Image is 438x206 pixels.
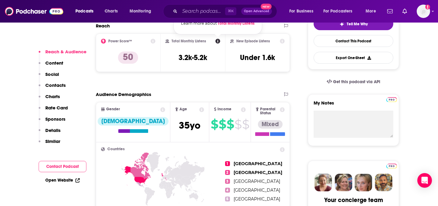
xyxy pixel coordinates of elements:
p: Contacts [45,82,66,88]
h3: Under 1.6k [240,53,275,62]
span: Countries [107,147,125,151]
p: 50 [118,51,138,64]
span: 2 [225,170,230,175]
svg: Add a profile image [425,5,430,9]
a: Charts [101,6,121,16]
img: Jules Profile [355,174,372,191]
p: Sponsors [45,116,65,122]
img: Podchaser - Follow, Share and Rate Podcasts [5,5,63,17]
img: Sydney Profile [315,174,332,191]
button: Contact Podcast [39,161,86,172]
h3: 3.2k-5.2k [179,53,207,62]
button: Show profile menu [417,5,430,18]
label: My Notes [314,100,393,111]
span: Podcasts [75,7,93,16]
span: $ [242,119,249,129]
span: Logged in as megcassidy [417,5,430,18]
span: $ [235,119,242,129]
button: open menu [319,6,361,16]
span: [GEOGRAPHIC_DATA] [234,196,280,202]
span: For Business [289,7,313,16]
h2: Power Score™ [108,39,132,43]
button: open menu [125,6,159,16]
img: Podchaser Pro [386,164,397,169]
input: Search podcasts, credits, & more... [180,6,225,16]
a: Pro website [386,163,397,169]
button: Export One-Sheet [314,52,393,64]
a: Contact This Podcast [314,35,393,47]
span: ⌘ K [225,7,236,15]
img: User Profile [417,5,430,18]
span: New [261,4,272,9]
p: Learn more about [181,20,255,27]
img: tell me why sparkle [339,22,344,27]
span: Income [217,107,231,111]
img: Jon Profile [375,174,392,191]
a: Open Website [45,178,80,183]
a: Get this podcast via API [322,74,385,89]
h2: New Episode Listens [236,39,270,43]
h2: Reach [96,23,110,29]
p: Content [45,60,63,66]
button: Rate Card [39,105,68,116]
span: 3 [225,179,230,184]
span: 35 yo [179,119,200,131]
a: Show notifications dropdown [400,6,409,16]
button: Reach & Audience [39,49,86,60]
button: Content [39,60,63,71]
a: Pro website [386,96,397,102]
span: [GEOGRAPHIC_DATA] [234,187,280,193]
button: Social [39,71,59,83]
span: $ [227,119,234,129]
span: $ [211,119,218,129]
span: Open Advanced [244,10,269,13]
span: Tell Me Why [347,22,368,27]
button: Open AdvancedNew [241,8,272,15]
p: Reach & Audience [45,49,86,55]
button: Similar [39,138,60,150]
img: Podchaser Pro [386,97,397,102]
span: 5 [225,197,230,201]
span: [GEOGRAPHIC_DATA] [234,161,282,166]
div: Mixed [258,120,283,129]
span: Age [179,107,187,111]
span: $ [219,119,226,129]
span: [GEOGRAPHIC_DATA] [234,179,280,184]
button: Charts [39,94,60,105]
a: Total Monthly Listens [218,21,255,26]
span: [GEOGRAPHIC_DATA] [234,170,282,175]
span: More [366,7,376,16]
span: For Podcasters [323,7,353,16]
a: Show notifications dropdown [385,6,395,16]
button: open menu [361,6,384,16]
span: Get this podcast via API [333,79,380,84]
p: Social [45,71,59,77]
button: open menu [285,6,321,16]
div: [DEMOGRAPHIC_DATA] [98,117,169,126]
p: Rate Card [45,105,68,111]
button: tell me why sparkleTell Me Why [314,17,393,30]
button: Sponsors [39,116,65,127]
button: open menu [71,6,101,16]
span: Parental Status [260,107,279,115]
p: Details [45,127,61,133]
div: Your concierge team [324,196,383,204]
div: Open Intercom Messenger [417,173,432,188]
p: Similar [45,138,60,144]
h2: Total Monthly Listens [172,39,206,43]
img: Barbara Profile [335,174,352,191]
span: Monitoring [130,7,151,16]
button: Contacts [39,82,66,94]
span: 1 [225,161,230,166]
span: Gender [106,107,120,111]
span: Charts [105,7,118,16]
div: Search podcasts, credits, & more... [169,4,283,18]
p: Charts [45,94,60,99]
h2: Audience Demographics [96,91,151,97]
span: 4 [225,188,230,193]
button: Details [39,127,61,139]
